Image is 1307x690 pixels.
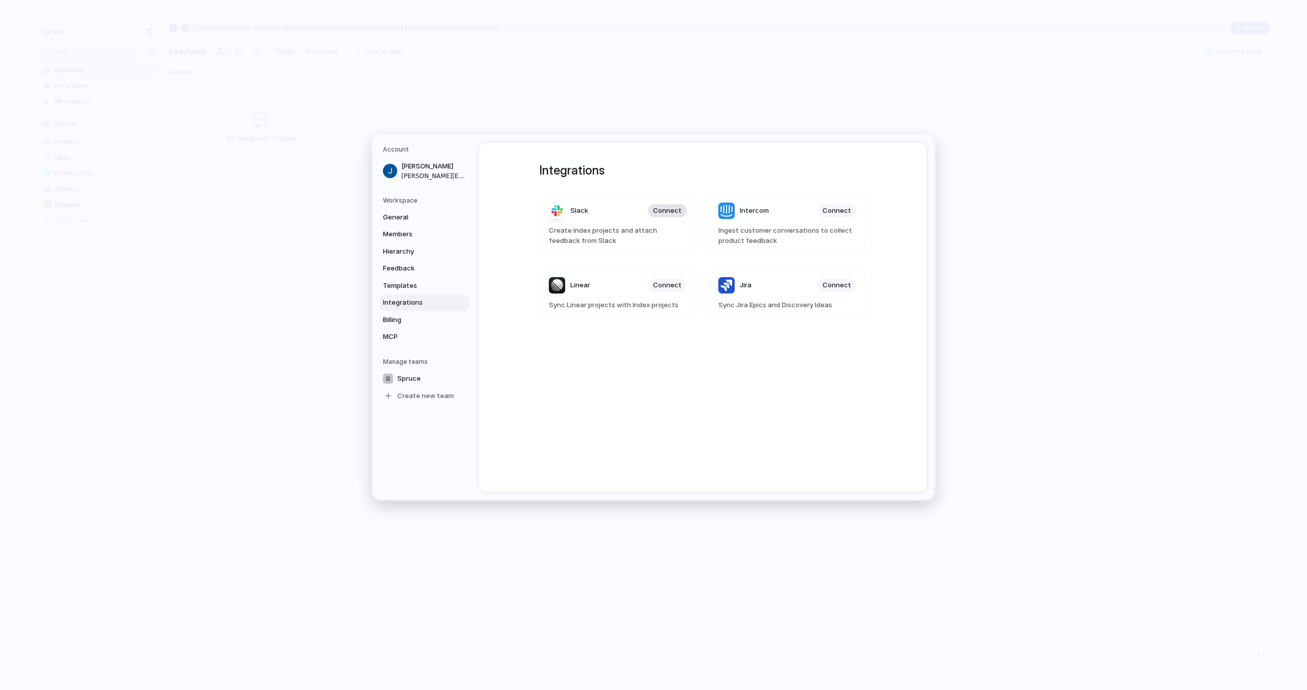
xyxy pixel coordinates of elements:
button: Connect [817,279,856,292]
span: Integrations [383,298,448,308]
h1: Integrations [539,161,866,180]
a: Feedback [380,260,469,277]
span: Linear [570,281,590,291]
span: Slack [570,206,588,216]
h5: Workspace [383,196,469,205]
a: Create new team [380,388,469,404]
span: Connect [653,281,682,291]
span: Sync Jira Epics and Discovery Ideas [718,300,856,310]
span: Create new team [397,391,454,401]
a: Hierarchy [380,243,469,260]
span: Jira [740,281,752,291]
button: Connect [648,279,687,292]
span: [PERSON_NAME][EMAIL_ADDRESS][PERSON_NAME][DOMAIN_NAME] [401,171,467,181]
span: Connect [653,206,682,216]
h5: Manage teams [383,357,469,366]
a: MCP [380,329,469,345]
span: Connect [822,206,851,216]
span: Feedback [383,263,448,274]
a: Templates [380,278,469,294]
button: Connect [648,204,687,217]
span: Sync Linear projects with Index projects [549,300,687,310]
span: MCP [383,332,448,342]
span: Connect [822,281,851,291]
span: Intercom [740,206,769,216]
a: [PERSON_NAME][PERSON_NAME][EMAIL_ADDRESS][PERSON_NAME][DOMAIN_NAME] [380,158,469,184]
span: [PERSON_NAME] [401,161,467,171]
span: Templates [383,281,448,291]
a: Members [380,226,469,242]
span: Hierarchy [383,247,448,257]
span: General [383,212,448,223]
a: Integrations [380,294,469,311]
a: Spruce [380,371,469,387]
span: Spruce [397,374,421,384]
span: Billing [383,315,448,325]
span: Members [383,229,448,239]
button: Connect [817,204,856,217]
span: Create Index projects and attach feedback from Slack [549,226,687,245]
a: General [380,209,469,226]
h5: Account [383,145,469,154]
span: Ingest customer conversations to collect product feedback [718,226,856,245]
a: Billing [380,312,469,328]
